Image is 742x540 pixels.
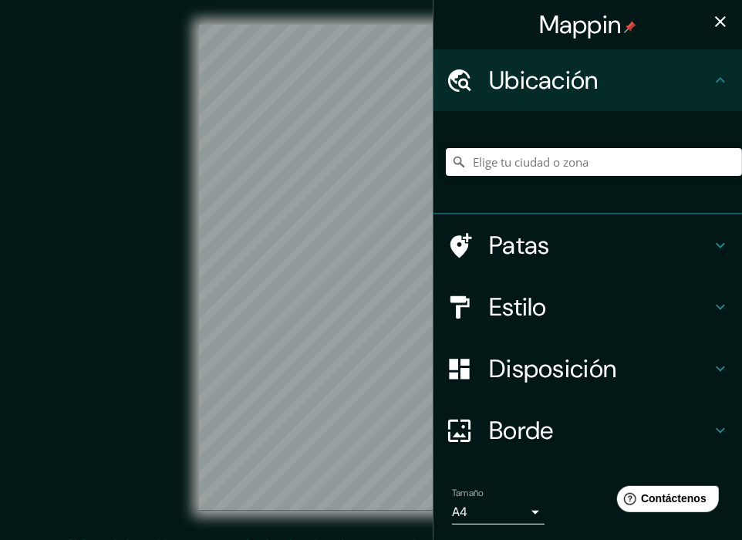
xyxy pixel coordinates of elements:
canvas: Mapa [199,25,542,511]
font: Tamaño [452,487,484,499]
font: Borde [489,414,554,447]
font: Disposición [489,353,616,385]
font: Estilo [489,291,547,323]
div: Ubicación [433,49,742,111]
div: Estilo [433,276,742,338]
div: A4 [452,500,545,525]
div: Patas [433,214,742,276]
font: A4 [452,504,467,520]
img: pin-icon.png [624,21,636,33]
div: Borde [433,400,742,461]
iframe: Lanzador de widgets de ayuda [605,480,725,523]
font: Ubicación [489,64,599,96]
input: Elige tu ciudad o zona [446,148,742,176]
font: Patas [489,229,550,262]
div: Disposición [433,338,742,400]
font: Mappin [539,8,622,41]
